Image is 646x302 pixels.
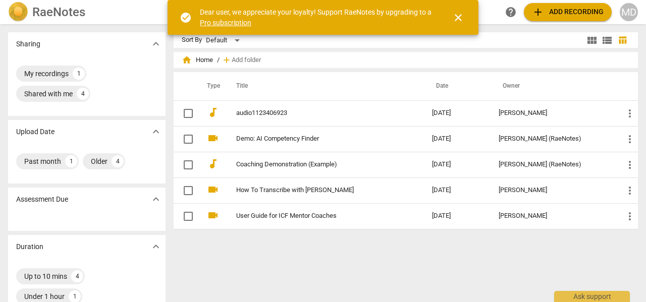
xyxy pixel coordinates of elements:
[222,55,232,65] span: add
[624,107,636,119] span: more_vert
[424,126,491,152] td: [DATE]
[150,193,162,205] span: expand_more
[24,69,69,79] div: My recordings
[424,72,491,100] th: Date
[199,72,224,100] th: Type
[601,34,613,46] span: view_list
[150,240,162,253] span: expand_more
[491,72,616,100] th: Owner
[207,209,219,221] span: videocam
[532,6,604,18] span: Add recording
[148,36,164,51] button: Show more
[150,38,162,50] span: expand_more
[182,36,202,44] div: Sort By
[16,127,55,137] p: Upload Date
[424,203,491,229] td: [DATE]
[148,192,164,207] button: Show more
[424,152,491,177] td: [DATE]
[236,187,396,194] a: How To Transcribe with [PERSON_NAME]
[624,159,636,171] span: more_vert
[150,126,162,138] span: expand_more
[236,109,396,117] a: audio1123406923
[586,34,598,46] span: view_module
[24,271,67,281] div: Up to 10 mins
[16,241,43,252] p: Duration
[77,88,89,100] div: 4
[8,2,164,22] a: LogoRaeNotes
[618,35,627,45] span: table_chart
[200,19,251,27] a: Pro subscription
[236,161,396,168] a: Coaching Demonstration (Example)
[148,239,164,254] button: Show more
[224,72,424,100] th: Title
[8,2,28,22] img: Logo
[505,6,517,18] span: help
[499,212,608,220] div: [PERSON_NAME]
[180,12,192,24] span: check_circle
[71,270,83,282] div: 4
[16,39,40,49] p: Sharing
[584,33,600,48] button: Tile view
[624,185,636,197] span: more_vert
[24,291,65,301] div: Under 1 hour
[148,124,164,139] button: Show more
[206,32,243,48] div: Default
[502,3,520,21] a: Help
[16,194,68,205] p: Assessment Due
[600,33,615,48] button: List view
[207,106,219,118] span: audiotrack
[207,184,219,196] span: videocam
[532,6,544,18] span: add
[524,3,612,21] button: Upload
[236,135,396,143] a: Demo: AI Competency Finder
[446,6,470,30] button: Close
[112,155,124,167] div: 4
[207,158,219,170] span: audiotrack
[65,155,77,167] div: 1
[624,133,636,145] span: more_vert
[24,89,73,99] div: Shared with me
[182,55,192,65] span: home
[200,7,434,28] div: Dear user, we appreciate your loyalty! Support RaeNotes by upgrading to a
[452,12,464,24] span: close
[424,100,491,126] td: [DATE]
[424,177,491,203] td: [DATE]
[554,291,630,302] div: Ask support
[32,5,85,19] h2: RaeNotes
[615,33,630,48] button: Table view
[499,161,608,168] div: [PERSON_NAME] (RaeNotes)
[624,210,636,222] span: more_vert
[236,212,396,220] a: User Guide for ICF Mentor Coaches
[499,109,608,117] div: [PERSON_NAME]
[91,156,107,166] div: Older
[217,56,220,64] span: /
[73,68,85,80] div: 1
[499,187,608,194] div: [PERSON_NAME]
[24,156,61,166] div: Past month
[499,135,608,143] div: [PERSON_NAME] (RaeNotes)
[232,56,261,64] span: Add folder
[182,55,213,65] span: Home
[620,3,638,21] button: MD
[207,132,219,144] span: videocam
